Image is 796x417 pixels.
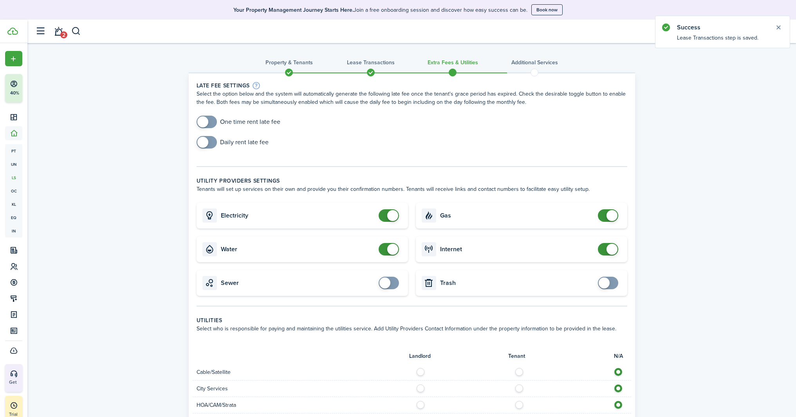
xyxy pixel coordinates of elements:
[655,34,790,48] notify-body: Lease Transactions step is saved.
[71,25,81,38] button: Search
[233,6,527,14] p: Join a free onboarding session and discover how easy success can be.
[773,22,784,33] button: Close notify
[221,279,375,286] card-title: Sewer
[5,144,22,158] a: pt
[197,325,627,333] wizard-step-header-description: Select who is responsible for paying and maintaining the utilities service. Add Utility Providers...
[440,212,594,219] card-title: Gas
[531,4,563,15] button: Book now
[193,384,412,393] div: City Services
[9,379,57,386] p: Get
[197,185,627,193] wizard-step-header-description: Tenants will set up services on their own and provide you their confirmation numbers. Tenants wil...
[677,23,767,32] notify-title: Success
[428,58,478,67] h3: Extra fees & Utilities
[5,198,22,211] a: kl
[33,24,48,39] button: Open sidebar
[51,22,66,42] a: Notifications
[5,211,22,224] a: eq
[440,279,594,286] card-title: Trash
[440,246,594,253] card-title: Internet
[5,171,22,184] a: ls
[5,364,22,392] button: Get
[5,224,22,238] a: in
[508,352,525,360] span: Tenant
[5,74,70,102] button: 40%
[221,246,375,253] card-title: Water
[409,352,431,360] span: Landlord
[197,177,627,185] wizard-step-header-title: Utility providers settings
[5,158,22,171] a: un
[10,90,20,96] p: 40%
[7,27,18,35] img: TenantCloud
[197,316,627,325] wizard-step-header-title: Utilities
[347,58,395,67] h3: Lease Transactions
[193,401,412,409] div: HOA/CAM/Strata
[265,58,313,67] h3: Property & Tenants
[511,58,558,67] h3: Additional Services
[197,81,627,90] wizard-step-header-title: Late fee settings
[233,6,354,14] b: Your Property Management Journey Starts Here.
[60,31,67,38] span: 2
[5,184,22,198] a: oc
[197,90,627,106] wizard-step-header-description: Select the option below and the system will automatically generate the following late fee once th...
[5,51,22,66] button: Open menu
[221,212,375,219] card-title: Electricity
[193,368,412,376] div: Cable/Satellite
[614,352,623,360] span: N/A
